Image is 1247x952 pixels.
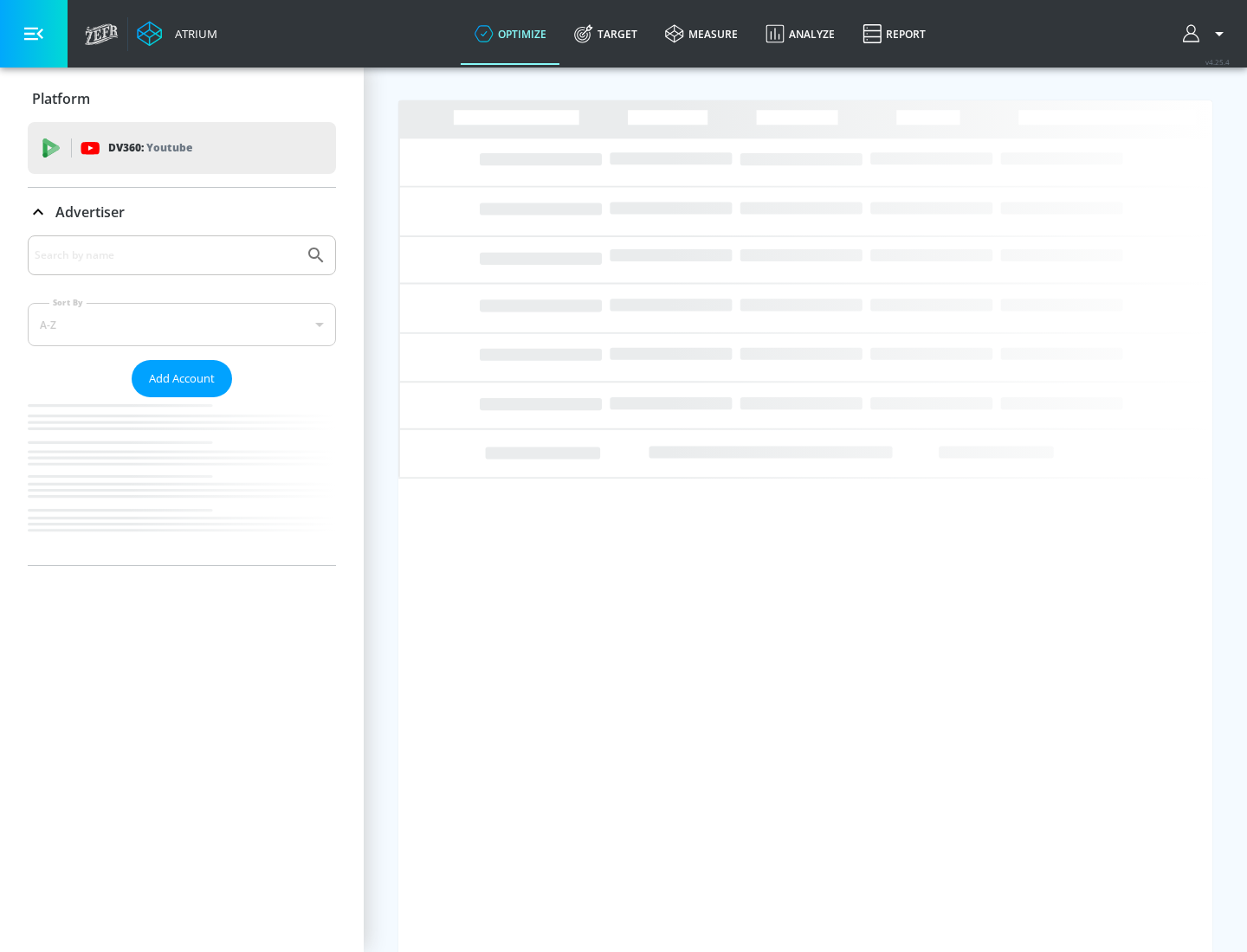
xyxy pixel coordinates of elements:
[752,3,849,65] a: Analyze
[28,397,336,565] nav: list of Advertiser
[132,360,232,397] button: Add Account
[55,203,125,222] p: Advertiser
[149,369,215,389] span: Add Account
[168,26,217,42] div: Atrium
[137,21,217,47] a: Atrium
[28,188,336,236] div: Advertiser
[28,235,336,565] div: Advertiser
[651,3,752,65] a: measure
[28,122,336,174] div: DV360: Youtube
[849,3,940,65] a: Report
[35,244,297,267] input: Search by name
[28,74,336,123] div: Platform
[560,3,651,65] a: Target
[32,89,90,108] p: Platform
[461,3,560,65] a: optimize
[146,138,192,157] p: Youtube
[108,138,192,158] p: DV360:
[28,303,336,346] div: A-Z
[49,297,87,308] label: Sort By
[1205,57,1230,67] span: v 4.25.4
